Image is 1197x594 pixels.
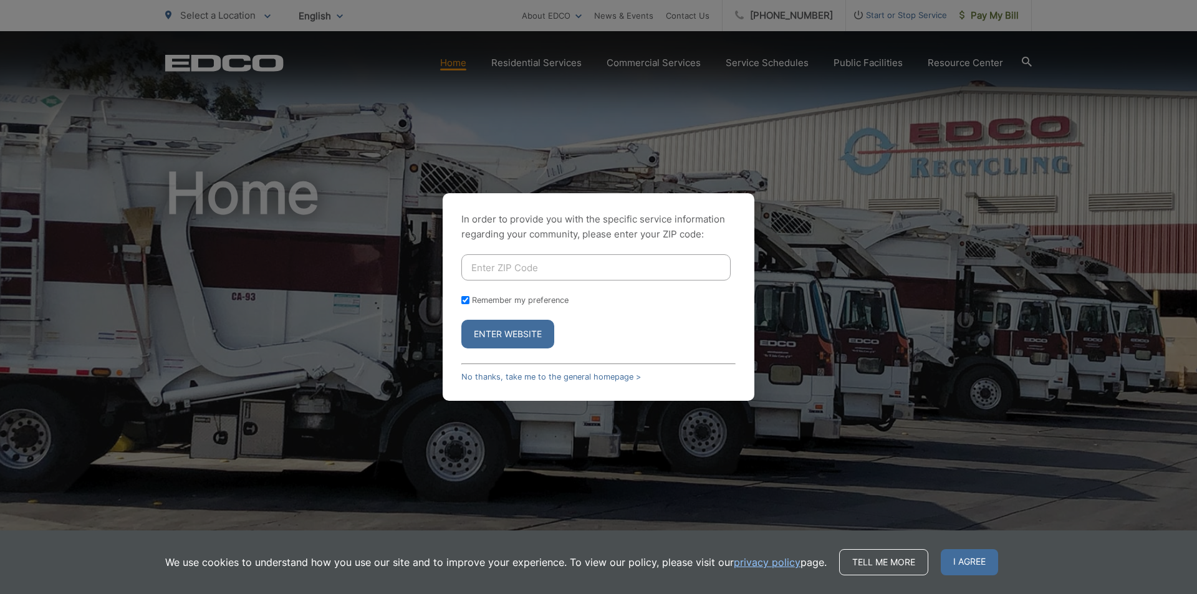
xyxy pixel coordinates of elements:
[472,295,569,305] label: Remember my preference
[941,549,998,575] span: I agree
[461,320,554,348] button: Enter Website
[839,549,928,575] a: Tell me more
[461,212,736,242] p: In order to provide you with the specific service information regarding your community, please en...
[461,254,731,280] input: Enter ZIP Code
[734,555,800,570] a: privacy policy
[165,555,827,570] p: We use cookies to understand how you use our site and to improve your experience. To view our pol...
[461,372,641,381] a: No thanks, take me to the general homepage >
